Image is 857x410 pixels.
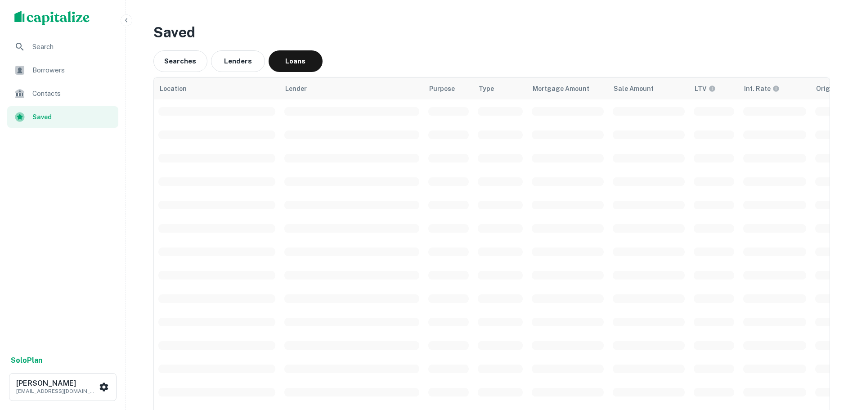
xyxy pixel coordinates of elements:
[695,84,707,94] h6: LTV
[614,83,654,94] span: Sale Amount
[16,387,97,395] p: [EMAIL_ADDRESS][DOMAIN_NAME]
[744,84,771,94] h6: Int. Rate
[11,355,42,366] a: SoloPlan
[159,83,187,94] span: Location
[608,78,689,99] th: Sale Amount
[479,83,494,94] span: Type
[11,356,42,365] strong: Solo Plan
[695,84,716,94] div: LTVs displayed on the website are for informational purposes only and may be reported incorrectly...
[689,78,739,99] th: LTVs displayed on the website are for informational purposes only and may be reported incorrectly...
[153,22,830,43] h3: Saved
[14,11,90,25] img: capitalize-logo.png
[7,106,118,128] a: Saved
[32,112,113,122] span: Saved
[7,83,118,104] a: Contacts
[32,41,113,52] span: Search
[9,373,117,401] button: [PERSON_NAME][EMAIL_ADDRESS][DOMAIN_NAME]
[744,84,780,94] div: The interest rates displayed on the website are for informational purposes only and may be report...
[527,78,608,99] th: Mortgage Amount
[211,50,265,72] button: Lenders
[812,338,857,381] iframe: Chat Widget
[269,50,323,72] button: Loans
[424,78,473,99] th: Purpose
[7,36,118,58] a: Search
[32,88,113,99] span: Contacts
[285,83,307,94] span: Lender
[739,78,811,99] th: The interest rates displayed on the website are for informational purposes only and may be report...
[32,65,113,76] span: Borrowers
[473,78,527,99] th: Type
[429,83,455,94] span: Purpose
[153,50,207,72] button: Searches
[16,380,97,387] h6: [PERSON_NAME]
[533,83,589,94] span: Mortgage Amount
[280,78,424,99] th: Lender
[154,78,280,99] th: Location
[7,59,118,81] a: Borrowers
